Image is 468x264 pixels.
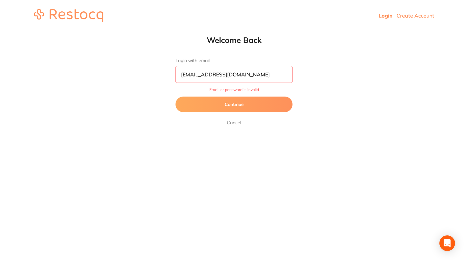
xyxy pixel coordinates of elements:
[175,58,292,63] label: Login with email
[162,35,305,45] h1: Welcome Back
[34,9,103,22] img: restocq_logo.svg
[396,12,434,19] a: Create Account
[439,235,455,251] div: Open Intercom Messenger
[175,87,292,92] span: Email or password is invalid
[379,12,393,19] a: Login
[175,97,292,112] button: Continue
[226,119,242,126] a: Cancel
